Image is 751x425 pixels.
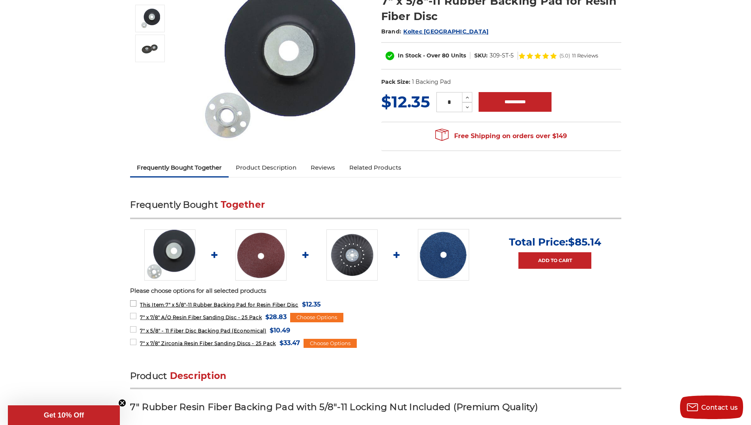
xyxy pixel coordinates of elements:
button: Close teaser [118,399,126,407]
span: Product [130,370,167,381]
a: Reviews [304,159,342,176]
strong: This Item: [140,302,166,308]
img: 7" Resin Fiber Rubber Backing Pad 5/8-11 nut [140,9,160,28]
span: $10.49 [270,325,290,336]
button: Contact us [680,395,743,419]
span: $33.47 [280,338,300,348]
p: Please choose options for all selected products [130,286,621,296]
strong: 7" Rubber Resin Fiber Backing Pad with 5/8"-11 Locking Nut Included (Premium Quality) [130,401,538,412]
a: Koltec [GEOGRAPHIC_DATA] [403,28,488,35]
span: Units [451,52,466,59]
span: 7" x 7/8" Zirconia Resin Fiber Sanding Discs - 25 Pack [140,340,276,346]
span: $12.35 [302,299,321,310]
span: 11 Reviews [572,53,598,58]
span: $12.35 [381,92,430,111]
a: Product Description [229,159,304,176]
dd: 1 Backing Pad [412,78,451,86]
span: Description [170,370,227,381]
span: Brand: [381,28,402,35]
div: Choose Options [290,313,343,322]
span: 7" x 5/8"-11 Rubber Backing Pad for Resin Fiber Disc [140,302,298,308]
span: Contact us [701,404,738,411]
a: Frequently Bought Together [130,159,229,176]
span: Get 10% Off [44,411,84,419]
span: In Stock [398,52,421,59]
img: 7" x 5/8"-11 Rubber Backing Pad for Resin Fiber Disc [140,39,160,58]
span: Frequently Bought [130,199,218,210]
dd: 309-ST-5 [490,52,514,60]
span: $85.14 [568,236,601,248]
span: 7" x 5/8" - 11 Fiber Disc Backing Pad (Economical) [140,328,266,334]
a: Related Products [342,159,408,176]
span: 7" x 7/8" A/O Resin Fiber Sanding Disc - 25 Pack [140,314,262,320]
span: - Over [423,52,440,59]
dt: SKU: [474,52,488,60]
a: Add to Cart [518,252,591,269]
div: Get 10% OffClose teaser [8,405,120,425]
p: Total Price: [509,236,601,248]
div: Choose Options [304,339,357,348]
dt: Pack Size: [381,78,410,86]
span: (5.0) [559,53,570,58]
span: Together [221,199,265,210]
span: Free Shipping on orders over $149 [435,128,567,144]
span: $28.83 [265,312,287,322]
img: 7" Resin Fiber Rubber Backing Pad 5/8-11 nut [144,229,196,281]
span: 80 [442,52,449,59]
